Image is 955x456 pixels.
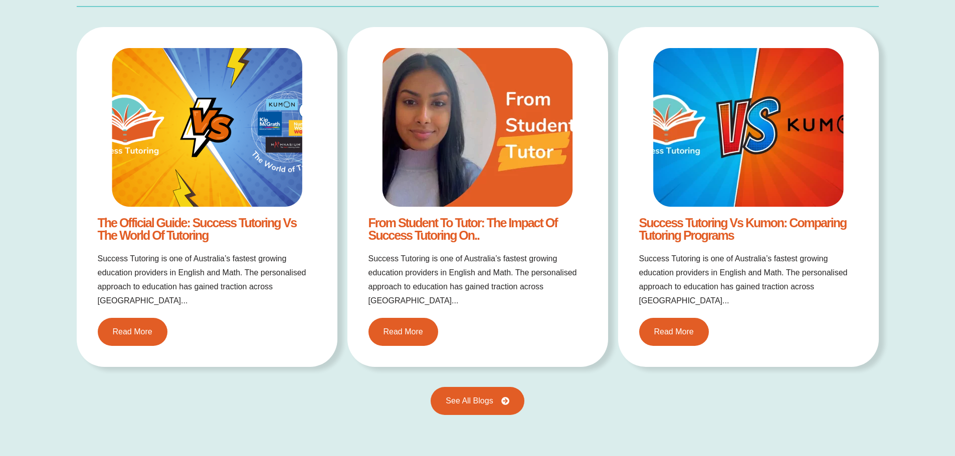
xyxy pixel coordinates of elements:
iframe: Chat Widget [788,343,955,456]
span: See All Blogs [446,397,493,405]
span: Read More [113,328,152,336]
span: Read More [384,328,423,336]
span: Read More [654,328,694,336]
a: See All Blogs [431,387,524,415]
a: Read More [368,318,438,346]
h2: Success Tutoring is one of Australia’s fastest growing education providers in English and Math. T... [98,252,316,308]
a: The Official Guide: Success Tutoring vs The World of Tutoring [98,216,297,242]
a: Success Tutoring vs Kumon: Comparing Tutoring Programs [639,216,847,242]
a: From Student to Tutor: The Impact of Success Tutoring on.. [368,216,557,242]
h2: Success Tutoring is one of Australia’s fastest growing education providers in English and Math. T... [639,252,858,308]
h2: Success Tutoring is one of Australia’s fastest growing education providers in English and Math. T... [368,252,587,308]
a: Read More [98,318,167,346]
a: Read More [639,318,709,346]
